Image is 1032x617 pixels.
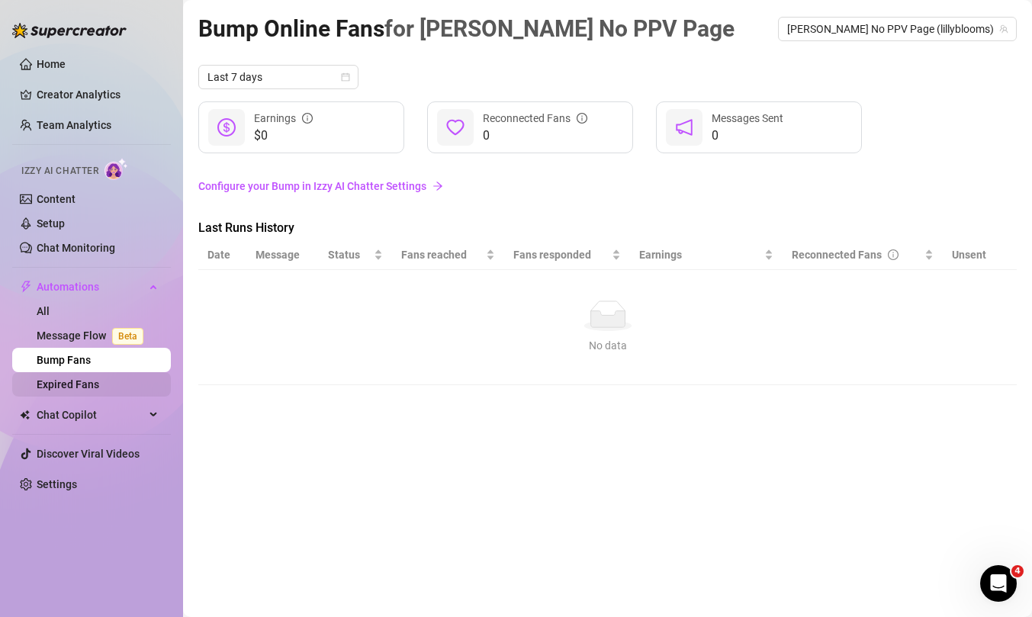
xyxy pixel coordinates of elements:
span: Automations [37,275,145,299]
th: Unsent [943,240,995,270]
a: Team Analytics [37,119,111,131]
span: 0 [712,127,783,145]
span: Chat Copilot [37,403,145,427]
span: for [PERSON_NAME] No PPV Page [384,15,735,42]
span: arrow-right [432,181,443,191]
span: info-circle [302,113,313,124]
a: Chat Monitoring [37,242,115,254]
span: Status [328,246,371,263]
img: Chat Copilot [20,410,30,420]
span: notification [675,118,693,137]
th: Message [246,240,320,270]
span: Lilly's No PPV Page (lillyblooms) [787,18,1008,40]
span: 0 [483,127,587,145]
iframe: Intercom live chat [980,565,1017,602]
th: Fans responded [504,240,630,270]
th: Earnings [630,240,783,270]
a: Configure your Bump in Izzy AI Chatter Settingsarrow-right [198,172,1017,201]
span: Fans reached [401,246,483,263]
span: Last Runs History [198,219,455,237]
div: Reconnected Fans [483,110,587,127]
span: thunderbolt [20,281,32,293]
img: logo-BBDzfeDw.svg [12,23,127,38]
span: team [999,24,1008,34]
span: Izzy AI Chatter [21,164,98,178]
a: Configure your Bump in Izzy AI Chatter Settings [198,178,1017,194]
a: Settings [37,478,77,490]
a: Creator Analytics [37,82,159,107]
div: Reconnected Fans [792,246,921,263]
th: Status [319,240,392,270]
article: Bump Online Fans [198,11,735,47]
a: Setup [37,217,65,230]
span: info-circle [888,249,899,260]
span: Earnings [639,246,761,263]
a: Bump Fans [37,354,91,366]
span: 4 [1011,565,1024,577]
a: Content [37,193,76,205]
div: No data [214,337,1001,354]
span: Last 7 days [207,66,349,88]
span: dollar [217,118,236,137]
span: Fans responded [513,246,609,263]
a: Message FlowBeta [37,329,149,342]
th: Fans reached [392,240,504,270]
span: Beta [112,328,143,345]
span: calendar [341,72,350,82]
div: Earnings [254,110,313,127]
span: info-circle [577,113,587,124]
a: All [37,305,50,317]
img: AI Chatter [104,158,128,180]
span: $0 [254,127,313,145]
th: Date [198,240,246,270]
span: Messages Sent [712,112,783,124]
a: Discover Viral Videos [37,448,140,460]
a: Home [37,58,66,70]
span: heart [446,118,465,137]
a: Expired Fans [37,378,99,390]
